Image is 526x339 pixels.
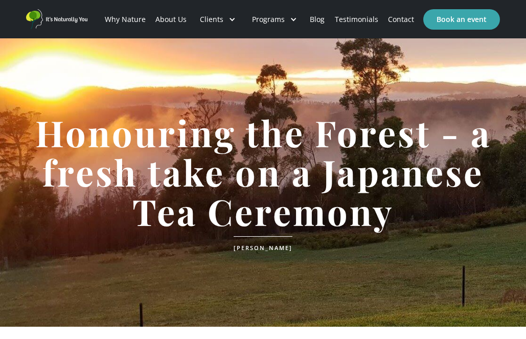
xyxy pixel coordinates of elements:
[330,2,383,37] a: Testimonials
[200,14,223,25] div: Clients
[151,2,192,37] a: About Us
[383,2,419,37] a: Contact
[234,236,292,254] div: [PERSON_NAME]
[305,2,330,37] a: Blog
[192,2,244,37] div: Clients
[244,2,305,37] div: Programs
[26,9,87,29] a: home
[252,14,285,25] div: Programs
[423,9,500,30] a: Book an event
[100,2,150,37] a: Why Nature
